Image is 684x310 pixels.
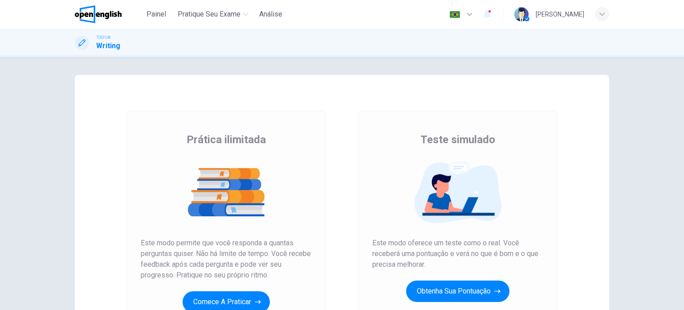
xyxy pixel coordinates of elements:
span: Prática ilimitada [187,132,266,147]
button: Painel [142,6,171,22]
span: Este modo oferece um teste como o real. Você receberá uma pontuação e verá no que é bom e o que p... [372,238,543,270]
button: Obtenha sua pontuação [406,281,509,302]
img: pt [449,11,460,18]
h1: Writing [96,41,120,51]
span: Painel [147,9,166,20]
button: Pratique seu exame [174,6,252,22]
a: OpenEnglish logo [75,5,142,23]
span: Pratique seu exame [178,9,240,20]
span: Análise [259,9,282,20]
div: [PERSON_NAME] [536,9,584,20]
button: Análise [256,6,286,22]
span: Teste simulado [420,132,495,147]
span: Este modo permite que você responda a quantas perguntas quiser. Não há limite de tempo. Você rece... [141,238,312,281]
span: TOEFL® [96,34,110,41]
img: OpenEnglish logo [75,5,122,23]
img: Profile picture [514,7,529,21]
